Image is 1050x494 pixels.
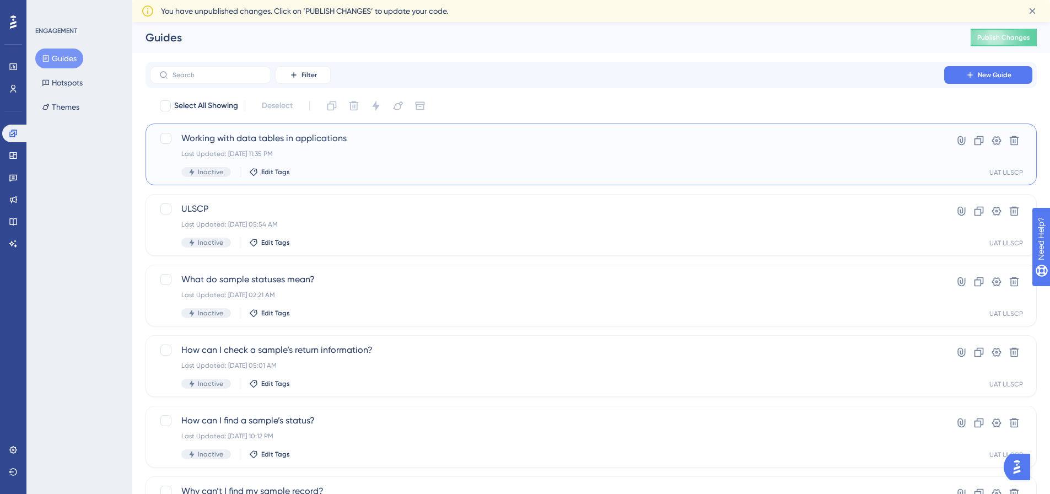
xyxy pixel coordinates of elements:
span: Inactive [198,309,223,318]
span: Edit Tags [261,168,290,176]
span: Publish Changes [977,33,1030,42]
div: Last Updated: [DATE] 10:12 PM [181,432,913,441]
button: Guides [35,49,83,68]
button: Publish Changes [971,29,1037,46]
button: Edit Tags [249,238,290,247]
span: Edit Tags [261,450,290,459]
span: How can I find a sample’s status? [181,414,913,427]
div: UAT ULSCP [989,380,1023,389]
span: You have unpublished changes. Click on ‘PUBLISH CHANGES’ to update your code. [161,4,448,18]
input: Search [173,71,262,79]
button: Themes [35,97,86,117]
span: Inactive [198,168,223,176]
span: How can I check a sample’s return information? [181,343,913,357]
div: UAT ULSCP [989,309,1023,318]
span: What do sample statuses mean? [181,273,913,286]
button: Edit Tags [249,379,290,388]
button: New Guide [944,66,1032,84]
span: New Guide [978,71,1011,79]
div: Last Updated: [DATE] 05:54 AM [181,220,913,229]
button: Edit Tags [249,168,290,176]
button: Edit Tags [249,309,290,318]
span: ULSCP [181,202,913,216]
span: Select All Showing [174,99,238,112]
div: UAT ULSCP [989,450,1023,459]
div: Last Updated: [DATE] 11:35 PM [181,149,913,158]
span: Need Help? [26,3,69,16]
iframe: UserGuiding AI Assistant Launcher [1004,450,1037,484]
div: Guides [146,30,943,45]
span: Edit Tags [261,238,290,247]
button: Hotspots [35,73,89,93]
div: UAT ULSCP [989,168,1023,177]
div: Last Updated: [DATE] 05:01 AM [181,361,913,370]
span: Inactive [198,450,223,459]
div: UAT ULSCP [989,239,1023,248]
span: Edit Tags [261,379,290,388]
button: Filter [276,66,331,84]
button: Edit Tags [249,450,290,459]
span: Deselect [262,99,293,112]
div: ENGAGEMENT [35,26,77,35]
div: Last Updated: [DATE] 02:21 AM [181,291,913,299]
span: Inactive [198,238,223,247]
span: Edit Tags [261,309,290,318]
button: Deselect [252,96,303,116]
span: Filter [301,71,317,79]
span: Working with data tables in applications [181,132,913,145]
span: Inactive [198,379,223,388]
